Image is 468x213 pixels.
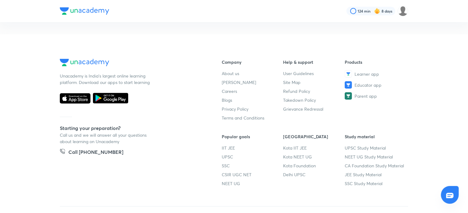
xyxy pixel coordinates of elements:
p: Unacademy is India’s largest online learning platform. Download our apps to start learning [60,73,152,86]
a: Company Logo [60,59,202,68]
a: JEE Study Material [345,171,406,178]
a: Parent app [345,92,406,100]
h5: Starting your preparation? [60,124,202,132]
img: Parent app [345,92,352,100]
a: Kota NEET UG [283,154,345,160]
a: NEET UG [222,180,283,187]
img: streak [374,8,380,14]
a: Refund Policy [283,88,345,94]
a: Kota IIT JEE [283,145,345,151]
img: Company Logo [60,59,109,66]
img: Sumaiyah Hyder [398,6,408,16]
a: Grievance Redressal [283,106,345,112]
h6: Products [345,59,406,65]
img: Learner app [345,70,352,78]
a: NEET UG Study Material [345,154,406,160]
img: Educator app [345,81,352,89]
a: Blogs [222,97,283,103]
img: Company Logo [60,7,109,15]
a: UPSC Study Material [345,145,406,151]
a: Takedown Policy [283,97,345,103]
span: Parent app [355,93,377,99]
a: Careers [222,88,283,94]
a: Privacy Policy [222,106,283,112]
h6: [GEOGRAPHIC_DATA] [283,133,345,140]
a: SSC Study Material [345,180,406,187]
a: Delhi UPSC [283,171,345,178]
a: Learner app [345,70,406,78]
span: Careers [222,88,237,94]
h6: Company [222,59,283,65]
a: Educator app [345,81,406,89]
a: SSC [222,162,283,169]
a: CA Foundation Study Material [345,162,406,169]
span: Learner app [355,71,379,77]
p: Call us and we will answer all your questions about learning on Unacademy [60,132,152,145]
h6: Help & support [283,59,345,65]
a: IIT JEE [222,145,283,151]
a: Site Map [283,79,345,86]
a: About us [222,70,283,77]
a: Terms and Conditions [222,115,283,121]
a: Call [PHONE_NUMBER] [60,148,123,157]
a: UPSC [222,154,283,160]
a: Kota Foundation [283,162,345,169]
span: Educator app [355,82,382,88]
h6: Study material [345,133,406,140]
a: [PERSON_NAME] [222,79,283,86]
a: User Guidelines [283,70,345,77]
h5: Call [PHONE_NUMBER] [68,148,123,157]
a: CSIR UGC NET [222,171,283,178]
h6: Popular goals [222,133,283,140]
